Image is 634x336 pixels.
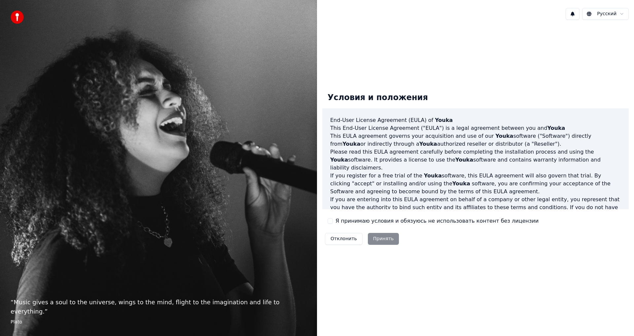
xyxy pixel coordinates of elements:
[495,133,513,139] span: Youka
[455,157,473,163] span: Youka
[330,148,621,172] p: Please read this EULA agreement carefully before completing the installation process and using th...
[335,217,539,225] label: Я принимаю условия и обязуюсь не использовать контент без лицензии
[330,124,621,132] p: This End-User License Agreement ("EULA") is a legal agreement between you and
[11,11,24,24] img: youka
[325,233,363,245] button: Отклонить
[435,117,453,123] span: Youka
[547,125,565,131] span: Youka
[330,172,621,196] p: If you register for a free trial of the software, this EULA agreement will also govern that trial...
[330,196,621,227] p: If you are entering into this EULA agreement on behalf of a company or other legal entity, you re...
[342,141,360,147] span: Youka
[424,172,442,179] span: Youka
[452,180,470,187] span: Youka
[419,141,437,147] span: Youka
[330,132,621,148] p: This EULA agreement governs your acquisition and use of our software ("Software") directly from o...
[322,87,433,108] div: Условия и положения
[330,116,621,124] h3: End-User License Agreement (EULA) of
[11,298,306,316] p: “ Music gives a soul to the universe, wings to the mind, flight to the imagination and life to ev...
[330,157,348,163] span: Youka
[11,319,306,325] footer: Plato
